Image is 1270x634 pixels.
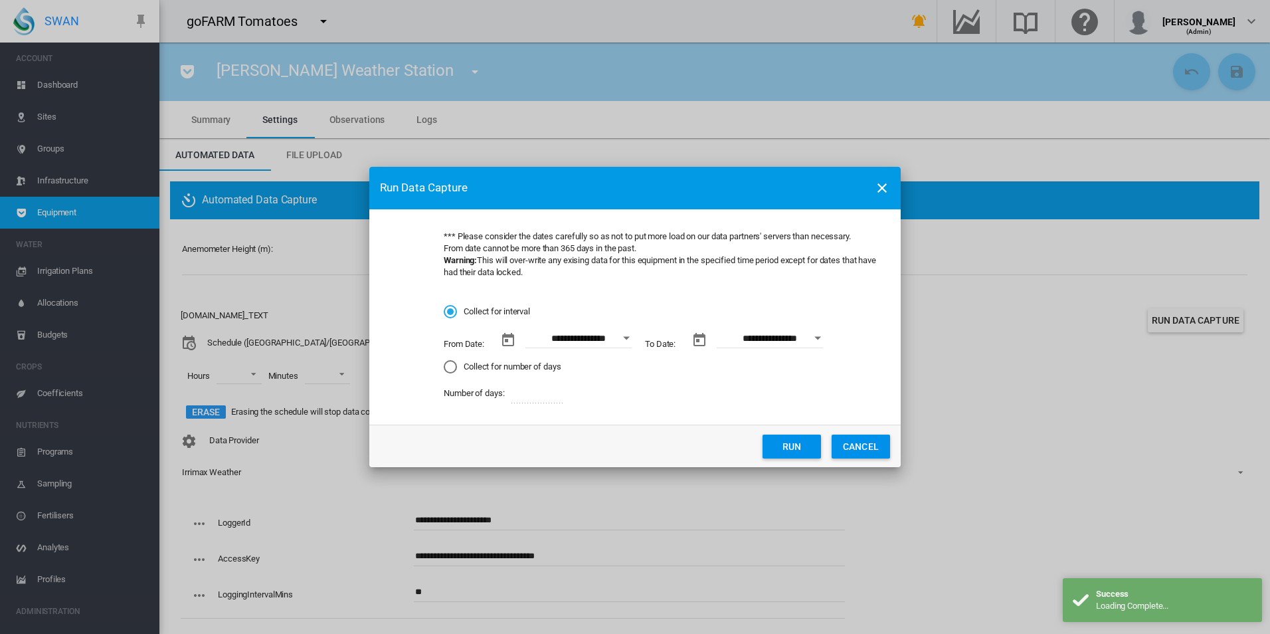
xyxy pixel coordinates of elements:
div: To Date: [645,338,676,350]
input: From Date [525,328,632,348]
div: From Date: [444,338,484,350]
md-icon: icon-close [874,180,890,196]
md-datepicker: End date [682,328,830,359]
button: md-calendar [495,327,521,354]
button: Open calendar [614,326,638,350]
b: Warning: [444,255,477,265]
input: End date [717,328,823,348]
button: Open calendar [806,326,830,350]
div: Loading Complete... [1096,600,1252,612]
md-radio-button: Collect for number of days [444,361,879,373]
md-datepicker: From Date [491,328,638,359]
div: Success [1096,588,1252,600]
div: Success Loading Complete... [1063,578,1262,622]
button: Run [763,435,821,459]
button: CANCEL [832,435,890,459]
button: md-calendar [686,327,713,354]
div: Number of days: [444,387,505,399]
button: icon-close [869,175,895,201]
div: Run Data Capture [380,180,865,196]
div: *** Please consider the dates carefully so as not to put more load on our data partners' servers ... [444,231,879,279]
md-radio-button: Collect for interval [444,305,879,318]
